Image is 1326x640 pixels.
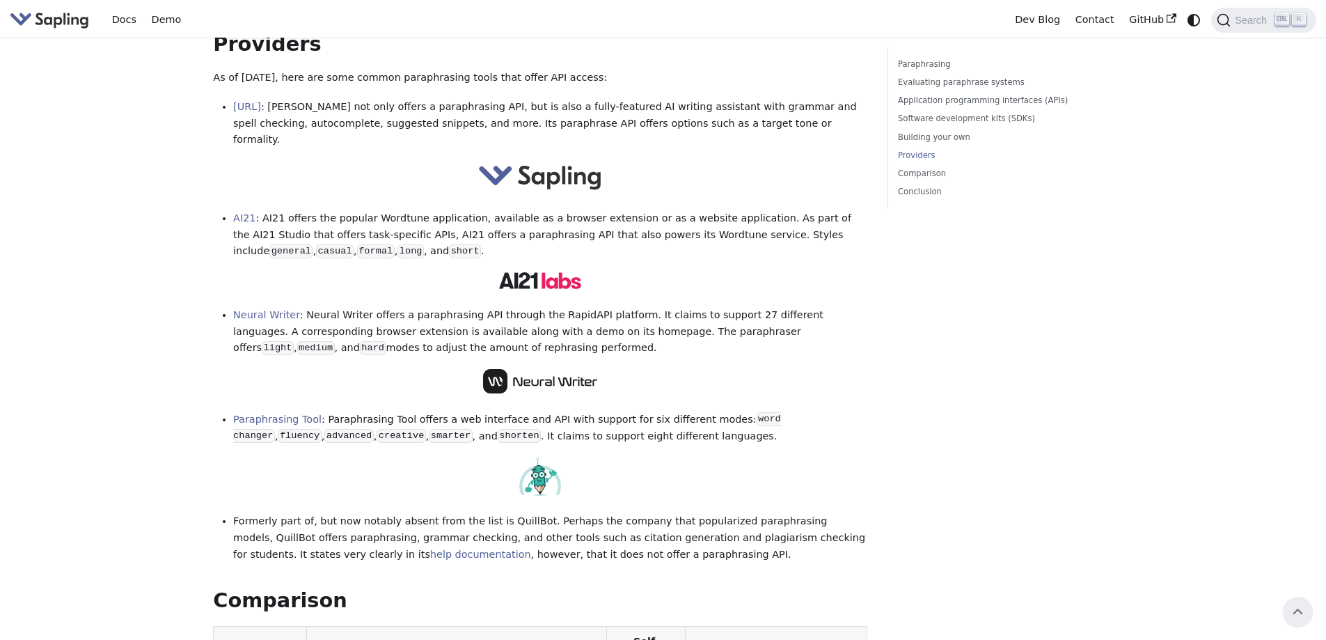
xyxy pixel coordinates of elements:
[324,429,373,443] code: advanced
[233,101,261,112] a: [URL]
[429,429,472,443] code: smarter
[898,94,1087,107] a: Application programming interfaces (APIs)
[898,76,1087,89] a: Evaluating paraphrase systems
[1007,9,1067,31] a: Dev Blog
[10,10,89,30] img: Sapling.ai
[233,210,867,260] li: : AI21 offers the popular Wordtune application, available as a browser extension or as a website ...
[478,161,602,192] img: sapling-logo-horizontal.svg
[1211,8,1316,33] button: Search (Ctrl+K)
[233,412,781,443] code: word changer
[498,272,582,289] img: AI21
[1292,13,1306,26] kbd: K
[233,99,867,148] li: : [PERSON_NAME] not only offers a paraphrasing API, but is also a fully-featured AI writing assis...
[498,429,541,443] code: shorten
[360,341,386,355] code: hard
[377,429,425,443] code: creative
[233,513,867,563] li: Formerly part of, but now notably absent from the list is QuillBot. Perhaps the company that popu...
[397,244,424,258] code: long
[1068,9,1122,31] a: Contact
[519,458,561,496] img: Paraphrasing Tool
[10,10,94,30] a: Sapling.ai
[357,244,395,258] code: formal
[898,131,1087,144] a: Building your own
[898,58,1087,71] a: Paraphrasing
[144,9,189,31] a: Demo
[898,112,1087,125] a: Software development kits (SDKs)
[278,429,321,443] code: fluency
[233,307,867,357] li: : Neural Writer offers a paraphrasing API through the RapidAPI platform. It claims to support 27 ...
[269,244,313,258] code: general
[233,414,322,425] a: Paraphrasing Tool
[262,341,294,355] code: light
[213,588,867,614] h2: Comparison
[898,149,1087,162] a: Providers
[233,412,867,445] li: : Paraphrasing Tool offers a web interface and API with support for six different modes: , , , , ...
[430,549,531,560] a: help documentation
[1283,597,1313,627] button: Scroll back to top
[449,244,481,258] code: short
[297,341,335,355] code: medium
[213,32,867,57] h2: Providers
[1121,9,1183,31] a: GitHub
[233,309,300,320] a: Neural Writer
[898,185,1087,198] a: Conclusion
[213,70,867,86] p: As of [DATE], here are some common paraphrasing tools that offer API access:
[316,244,354,258] code: casual
[898,167,1087,180] a: Comparison
[1184,10,1204,30] button: Switch between dark and light mode (currently system mode)
[233,212,255,224] a: AI21
[483,369,597,393] img: Neural Writer
[1231,15,1275,26] span: Search
[104,9,144,31] a: Docs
